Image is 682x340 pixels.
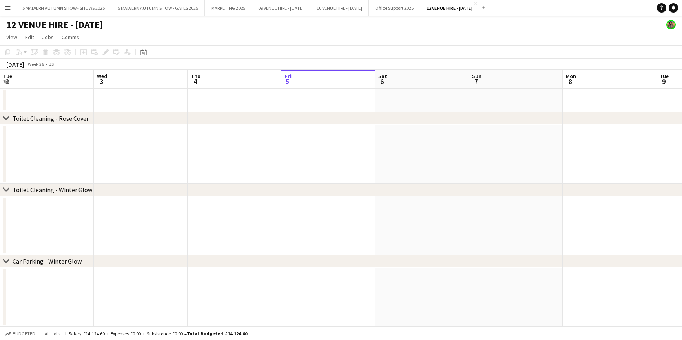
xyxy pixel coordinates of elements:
span: View [6,34,17,41]
div: Car Parking - Winter Glow [13,257,82,265]
span: Sat [378,73,387,80]
button: 5 MALVERN AUTUMN SHOW - SHOWS 2025 [16,0,111,16]
h1: 12 VENUE HIRE - [DATE] [6,19,103,31]
span: 2 [2,77,12,86]
span: Wed [97,73,107,80]
div: Toilet Cleaning - Winter Glow [13,186,92,194]
span: Total Budgeted £14 124.60 [187,331,247,336]
span: 9 [658,77,669,86]
div: Toilet Cleaning - Rose Cover [13,115,89,122]
button: Budgeted [4,329,36,338]
button: 12 VENUE HIRE - [DATE] [420,0,479,16]
span: Week 36 [26,61,46,67]
a: Edit [22,32,37,42]
span: 7 [471,77,481,86]
span: Budgeted [13,331,35,336]
button: Office Support 2025 [369,0,420,16]
span: Jobs [42,34,54,41]
span: Tue [660,73,669,80]
span: Edit [25,34,34,41]
span: Sun [472,73,481,80]
span: 3 [96,77,107,86]
span: 8 [565,77,576,86]
span: Comms [62,34,79,41]
div: [DATE] [6,60,24,68]
a: Comms [58,32,82,42]
span: All jobs [43,331,62,336]
span: Tue [3,73,12,80]
div: BST [49,61,57,67]
button: 5 MALVERN AUTUMN SHOW - GATES 2025 [111,0,205,16]
span: Thu [191,73,201,80]
app-user-avatar: Esme Ruff [666,20,676,29]
span: Mon [566,73,576,80]
span: 5 [283,77,292,86]
button: 10 VENUE HIRE - [DATE] [310,0,369,16]
span: 6 [377,77,387,86]
div: Salary £14 124.60 + Expenses £0.00 + Subsistence £0.00 = [69,331,247,336]
a: Jobs [39,32,57,42]
button: MARKETING 2025 [205,0,252,16]
a: View [3,32,20,42]
span: Fri [284,73,292,80]
button: 09 VENUE HIRE - [DATE] [252,0,310,16]
span: 4 [190,77,201,86]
